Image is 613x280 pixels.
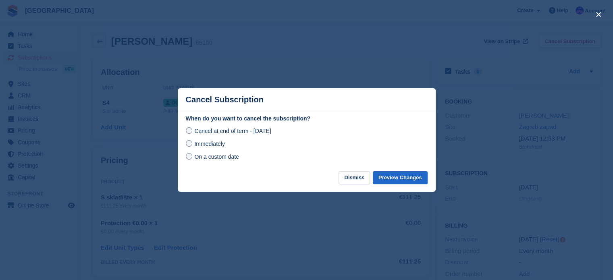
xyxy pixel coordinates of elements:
[194,153,239,160] span: On a custom date
[592,8,605,21] button: close
[186,95,264,104] p: Cancel Subscription
[373,171,428,185] button: Preview Changes
[186,153,192,160] input: On a custom date
[186,127,192,134] input: Cancel at end of term - [DATE]
[186,114,428,123] label: When do you want to cancel the subscription?
[194,128,271,134] span: Cancel at end of term - [DATE]
[339,171,370,185] button: Dismiss
[194,141,224,147] span: Immediately
[186,140,192,147] input: Immediately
